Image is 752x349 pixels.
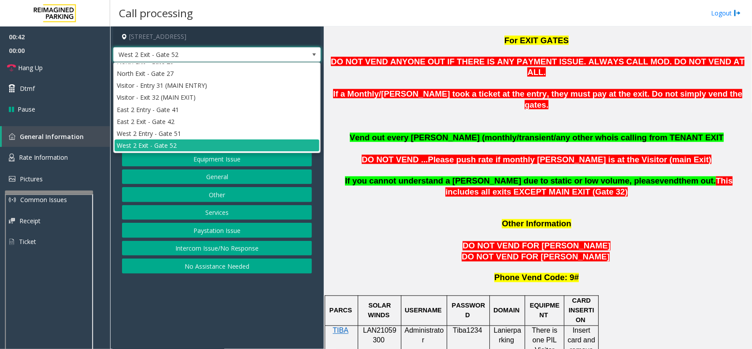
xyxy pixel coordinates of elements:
[122,241,312,256] button: Intercom Issue/No Response
[115,128,319,139] li: West 2 Entry - Gate 51
[333,327,348,334] a: TIBA
[115,2,197,24] h3: Call processing
[494,273,579,282] span: Phone Vend Code: 9#
[9,154,15,161] img: 'icon'
[115,68,319,79] li: North Exit - Gate 27
[122,259,312,274] button: No Assistance Needed
[362,155,672,164] span: DO NOT VEND ...Please push rate if monthly [PERSON_NAME] is at the Visitor (
[453,327,482,334] span: Tiba1234
[462,252,610,262] span: DO NOT VEND FOR [PERSON_NAME]
[405,307,442,314] span: USERNAME
[18,63,43,72] span: Hang Up
[504,36,569,45] span: For EXIT GATES
[333,89,742,109] span: If a Monthly/[PERSON_NAME] took a ticket at the entry, they must pay at the exit. Do not simply v...
[19,153,68,161] span: Rate Information
[330,307,352,314] span: PARCS
[122,187,312,202] button: Other
[734,8,741,18] img: logout
[113,26,321,47] h4: [STREET_ADDRESS]
[18,105,35,114] span: Pause
[122,151,312,166] button: Equipment Issue
[9,176,15,182] img: 'icon'
[711,8,741,18] a: Logout
[114,48,279,62] span: West 2 Exit - Gate 52
[20,132,84,141] span: General Information
[463,241,611,251] span: DO NOT VEND FOR [PERSON_NAME]
[115,139,319,151] li: West 2 Exit - Gate 52
[20,84,35,93] span: Dtmf
[122,223,312,238] button: Paystation Issue
[368,302,393,319] span: SOLAR WINDS
[345,176,659,186] span: If you cannot understand a [PERSON_NAME] due to static or low volume, please
[331,57,745,77] span: DO NOT VEND ANYONE OUT IF THERE IS ANY PAYMENT ISSUE. ALWAYS CALL MOD. DO NOT VEND AT ALL.
[9,133,15,140] img: 'icon'
[502,219,571,229] span: Other Information
[115,91,319,103] li: Visitor - Exit 32 (MAIN EXIT)
[452,302,485,319] span: PASSWORD
[612,133,724,142] span: is calling from TENANT EXIT
[493,307,519,314] span: DOMAIN
[20,175,43,183] span: Pictures
[672,155,711,164] span: main Exit)
[569,297,594,324] span: CARD INSERTION
[659,176,679,186] span: vend
[122,205,312,220] button: Services
[679,176,716,186] span: them out.
[350,133,612,142] span: Vend out every [PERSON_NAME] (monthly/transient/any other who
[115,79,319,91] li: Visitor - Entry 31 (MAIN ENTRY)
[115,104,319,116] li: East 2 Entry - Gate 41
[115,116,319,128] li: East 2 Exit - Gate 42
[2,126,110,147] a: General Information
[530,302,560,319] span: EQUIPMENT
[122,169,312,184] button: General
